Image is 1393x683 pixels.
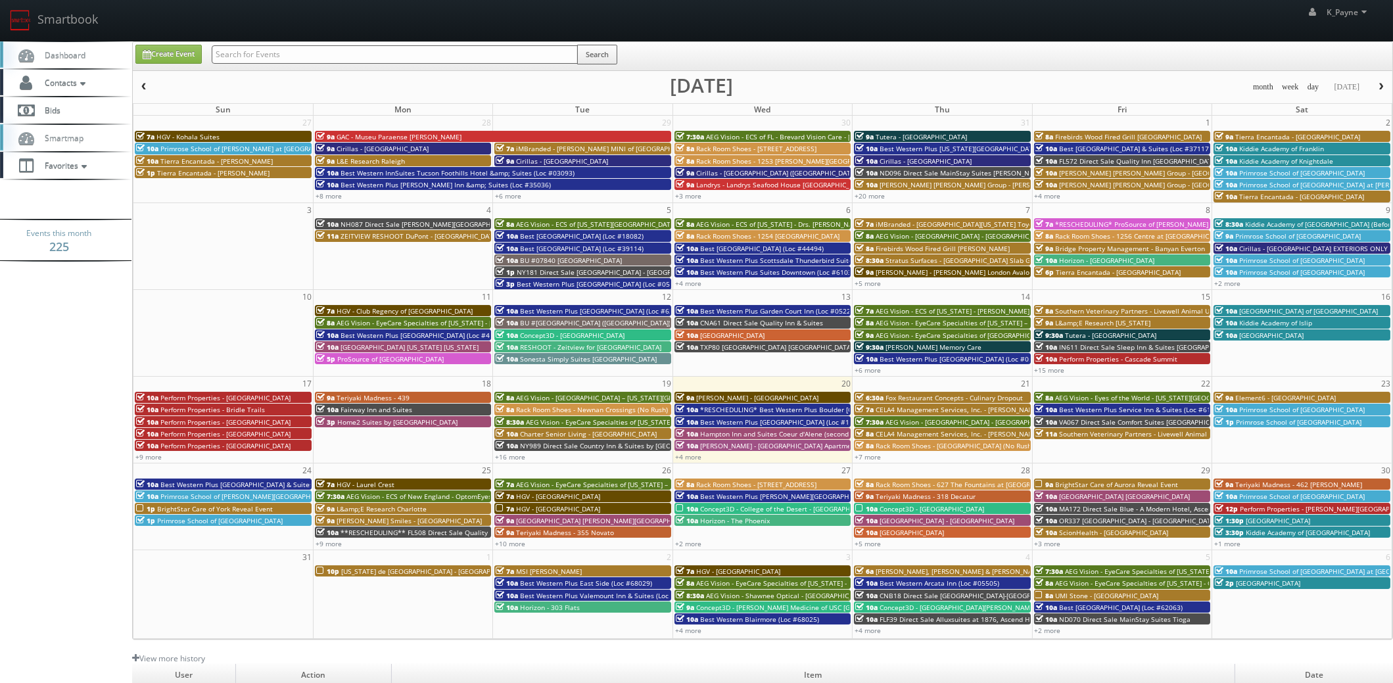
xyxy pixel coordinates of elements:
[700,492,1038,501] span: Best Western Plus [PERSON_NAME][GEOGRAPHIC_DATA]/[PERSON_NAME][GEOGRAPHIC_DATA] (Loc #10397)
[520,441,788,450] span: NY989 Direct Sale Country Inn & Suites by [GEOGRAPHIC_DATA], [GEOGRAPHIC_DATA]
[496,342,518,352] span: 10a
[496,156,514,166] span: 9a
[136,417,158,427] span: 10a
[855,492,874,501] span: 9a
[496,429,518,438] span: 10a
[855,231,874,241] span: 8a
[1060,429,1288,438] span: Southern Veterinary Partners - Livewell Animal Urgent Care of Goodyear
[10,10,31,31] img: smartbook-logo.png
[136,441,158,450] span: 10a
[1215,156,1237,166] span: 10a
[337,480,394,489] span: HGV - Laurel Crest
[700,429,870,438] span: Hampton Inn and Suites Coeur d'Alene (second shoot)
[520,256,622,265] span: BU #07840 [GEOGRAPHIC_DATA]
[1035,168,1058,177] span: 10a
[1056,231,1231,241] span: Rack Room Shoes - 1256 Centre at [GEOGRAPHIC_DATA]
[156,132,220,141] span: HGV - Kohala Suites
[1235,231,1361,241] span: Primrose School of [GEOGRAPHIC_DATA]
[496,492,514,501] span: 7a
[1327,7,1371,18] span: K_Payne
[526,417,787,427] span: AEG Vision - EyeCare Specialties of [US_STATE][PERSON_NAME] Eyecare Associates
[1239,268,1365,277] span: Primrose School of [GEOGRAPHIC_DATA]
[496,417,524,427] span: 8:30a
[700,331,765,340] span: [GEOGRAPHIC_DATA]
[1035,156,1058,166] span: 10a
[1215,268,1237,277] span: 10a
[341,168,575,177] span: Best Western InnSuites Tucson Foothills Hotel &amp; Suites (Loc #03093)
[157,504,273,513] span: BrightStar Care of York Reveal Event
[337,393,410,402] span: Teriyaki Madness - 439
[676,220,694,229] span: 8a
[880,156,972,166] span: Cirillas - [GEOGRAPHIC_DATA]
[1215,306,1237,316] span: 10a
[855,144,878,153] span: 10a
[316,331,339,340] span: 10a
[1235,480,1362,489] span: Teriyaki Madness - 462 [PERSON_NAME]
[1035,244,1054,253] span: 9a
[160,417,291,427] span: Perform Properties - [GEOGRAPHIC_DATA]
[316,144,335,153] span: 9a
[1060,168,1322,177] span: [PERSON_NAME] [PERSON_NAME] Group - [GEOGRAPHIC_DATA] - [STREET_ADDRESS]
[337,504,427,513] span: L&amp;E Research Charlotte
[855,180,878,189] span: 10a
[696,144,816,153] span: Rack Room Shoes - [STREET_ADDRESS]
[676,244,698,253] span: 10a
[520,342,661,352] span: RESHOOT - Zeitview for [GEOGRAPHIC_DATA]
[855,279,881,288] a: +5 more
[876,306,1198,316] span: AEG Vision - ECS of [US_STATE] - [PERSON_NAME] EyeCare - [GEOGRAPHIC_DATA] ([GEOGRAPHIC_DATA])
[1056,244,1206,253] span: Bridge Property Management - Banyan Everton
[876,268,1033,277] span: [PERSON_NAME] - [PERSON_NAME] London Avalon
[1035,429,1058,438] span: 11a
[1056,306,1306,316] span: Southern Veterinary Partners - Livewell Animal Urgent Care of [PERSON_NAME]
[316,220,339,229] span: 10a
[136,504,155,513] span: 1p
[577,45,617,64] button: Search
[700,504,878,513] span: Concept3D - College of the Desert - [GEOGRAPHIC_DATA]
[136,132,154,141] span: 7a
[496,441,518,450] span: 10a
[1215,492,1237,501] span: 10a
[495,191,521,200] a: +6 more
[517,279,684,289] span: Best Western Plus [GEOGRAPHIC_DATA] (Loc #05385)
[675,191,701,200] a: +3 more
[1239,192,1364,201] span: Tierra Encantada - [GEOGRAPHIC_DATA]
[876,331,1134,340] span: AEG Vision - EyeCare Specialties of [GEOGRAPHIC_DATA] - Medfield Eye Associates
[676,318,698,327] span: 10a
[1215,244,1237,253] span: 10a
[1056,220,1209,229] span: *RESCHEDULING* ProSource of [PERSON_NAME]
[520,244,644,253] span: Best [GEOGRAPHIC_DATA] (Loc #39114)
[496,144,514,153] span: 7a
[1056,480,1179,489] span: BrightStar Care of Aurora Reveal Event
[675,279,701,288] a: +4 more
[676,306,698,316] span: 10a
[696,393,818,402] span: [PERSON_NAME] - [GEOGRAPHIC_DATA]
[1035,342,1058,352] span: 10a
[520,331,625,340] span: Concept3D - [GEOGRAPHIC_DATA]
[1239,331,1304,340] span: [GEOGRAPHIC_DATA]
[341,331,508,340] span: Best Western Plus [GEOGRAPHIC_DATA] (Loc #48184)
[676,168,694,177] span: 9a
[855,306,874,316] span: 7a
[496,279,515,289] span: 3p
[876,231,1050,241] span: AEG Vision - [GEOGRAPHIC_DATA] - [GEOGRAPHIC_DATA]
[1035,504,1058,513] span: 10a
[1060,417,1231,427] span: VA067 Direct Sale Comfort Suites [GEOGRAPHIC_DATA]
[700,417,867,427] span: Best Western Plus [GEOGRAPHIC_DATA] (Loc #11187)
[337,318,661,327] span: AEG Vision - EyeCare Specialties of [US_STATE] - [PERSON_NAME] Eyecare Associates - [PERSON_NAME]
[520,318,671,327] span: BU #[GEOGRAPHIC_DATA] ([GEOGRAPHIC_DATA])
[676,504,698,513] span: 10a
[1303,79,1324,95] button: day
[346,492,587,501] span: AEG Vision - ECS of New England - OptomEyes Health – [GEOGRAPHIC_DATA]
[1035,180,1058,189] span: 10a
[855,156,878,166] span: 10a
[885,342,981,352] span: [PERSON_NAME] Memory Care
[1035,231,1054,241] span: 8a
[855,429,874,438] span: 8a
[855,452,881,461] a: +7 more
[1215,231,1233,241] span: 9a
[496,231,518,241] span: 10a
[855,132,874,141] span: 9a
[1235,132,1360,141] span: Tierra Encantada - [GEOGRAPHIC_DATA]
[700,441,861,450] span: [PERSON_NAME] - [GEOGRAPHIC_DATA] Apartments
[676,429,698,438] span: 10a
